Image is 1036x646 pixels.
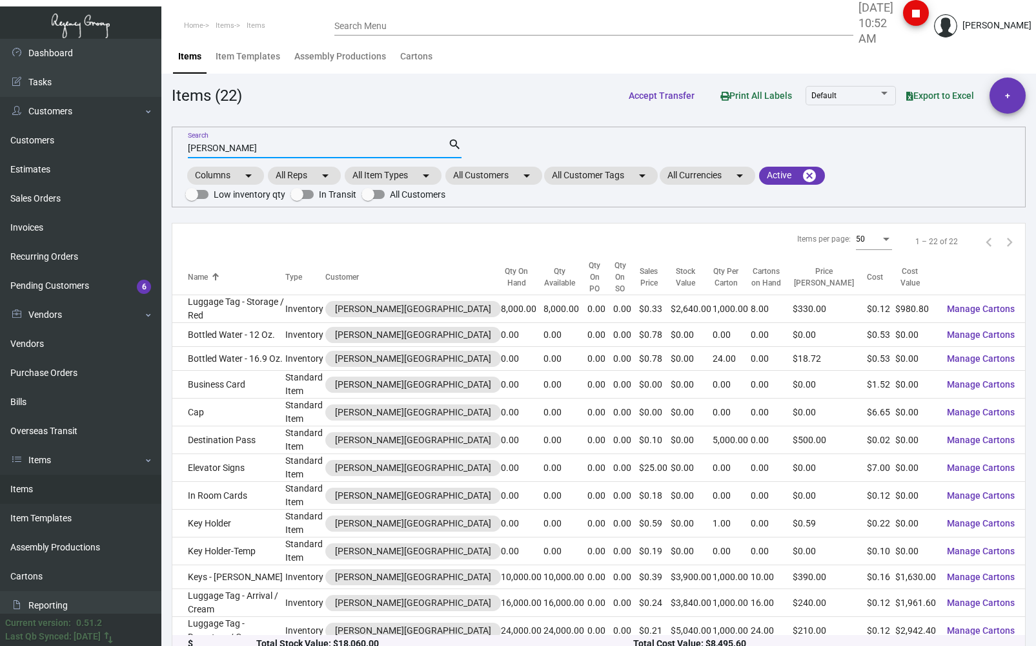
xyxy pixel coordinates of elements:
[751,454,793,482] td: 0.00
[400,50,432,63] div: Cartons
[639,454,671,482] td: $25.00
[867,510,895,537] td: $0.22
[613,589,639,617] td: 0.00
[285,323,325,347] td: Inventory
[867,426,895,454] td: $0.02
[335,624,491,638] div: [PERSON_NAME][GEOGRAPHIC_DATA]
[947,379,1015,390] span: Manage Cartons
[713,266,739,289] div: Qty Per Carton
[445,167,542,185] mat-chip: All Customers
[990,78,1026,114] button: +
[543,399,587,426] td: 0.00
[501,399,543,426] td: 0.00
[501,426,543,454] td: 0.00
[751,510,793,537] td: 0.00
[906,90,974,101] span: Export to Excel
[543,454,587,482] td: 0.00
[937,619,1025,642] button: Manage Cartons
[543,266,587,289] div: Qty Available
[793,565,866,589] td: $390.00
[519,168,534,183] mat-icon: arrow_drop_down
[172,537,285,565] td: Key Holder-Temp
[895,617,937,645] td: $2,942.40
[660,167,755,185] mat-chip: All Currencies
[713,510,751,537] td: 1.00
[285,454,325,482] td: Standard Item
[895,589,937,617] td: $1,961.60
[639,510,671,537] td: $0.59
[947,546,1015,556] span: Manage Cartons
[793,399,866,426] td: $0.00
[587,426,613,454] td: 0.00
[639,323,671,347] td: $0.78
[867,347,895,371] td: $0.53
[543,537,587,565] td: 0.00
[335,545,491,558] div: [PERSON_NAME][GEOGRAPHIC_DATA]
[793,371,866,399] td: $0.00
[501,266,531,289] div: Qty On Hand
[793,510,866,537] td: $0.59
[285,589,325,617] td: Inventory
[172,510,285,537] td: Key Holder
[751,266,793,289] div: Cartons on Hand
[713,323,751,347] td: 0.00
[544,167,658,185] mat-chip: All Customer Tags
[184,21,203,30] span: Home
[947,329,1015,340] span: Manage Cartons
[934,14,957,37] img: admin@bootstrapmaster.com
[713,454,751,482] td: 0.00
[335,461,491,475] div: [PERSON_NAME][GEOGRAPHIC_DATA]
[867,482,895,510] td: $0.12
[793,426,866,454] td: $500.00
[671,347,713,371] td: $0.00
[867,537,895,565] td: $0.10
[613,617,639,645] td: 0.00
[639,399,671,426] td: $0.00
[937,539,1025,563] button: Manage Cartons
[335,433,491,447] div: [PERSON_NAME][GEOGRAPHIC_DATA]
[1005,78,1010,114] span: +
[268,167,341,185] mat-chip: All Reps
[613,260,627,295] div: Qty On SO
[751,399,793,426] td: 0.00
[751,323,793,347] td: 0.00
[241,168,256,183] mat-icon: arrow_drop_down
[335,570,491,584] div: [PERSON_NAME][GEOGRAPHIC_DATA]
[895,266,925,289] div: Cost Value
[188,271,208,283] div: Name
[962,19,1031,32] div: [PERSON_NAME]
[587,295,613,323] td: 0.00
[947,435,1015,445] span: Manage Cartons
[294,50,386,63] div: Assembly Productions
[947,572,1015,582] span: Manage Cartons
[793,617,866,645] td: $210.00
[335,517,491,530] div: [PERSON_NAME][GEOGRAPHIC_DATA]
[713,295,751,323] td: 1,000.00
[587,371,613,399] td: 0.00
[587,260,602,295] div: Qty On PO
[732,168,747,183] mat-icon: arrow_drop_down
[671,617,713,645] td: $5,040.00
[811,91,837,100] span: Default
[751,537,793,565] td: 0.00
[587,260,613,295] div: Qty On PO
[318,168,333,183] mat-icon: arrow_drop_down
[797,233,851,245] div: Items per page:
[5,616,71,630] div: Current version:
[5,630,101,643] div: Last Qb Synced: [DATE]
[335,378,491,391] div: [PERSON_NAME][GEOGRAPHIC_DATA]
[639,266,671,289] div: Sales Price
[172,617,285,645] td: Luggage Tag - Departure / Gray
[867,565,895,589] td: $0.16
[713,589,751,617] td: 1,000.00
[345,167,442,185] mat-chip: All Item Types
[671,295,713,323] td: $2,640.00
[587,323,613,347] td: 0.00
[639,565,671,589] td: $0.39
[937,373,1025,396] button: Manage Cartons
[937,323,1025,346] button: Manage Cartons
[671,589,713,617] td: $3,840.00
[501,454,543,482] td: 0.00
[713,266,751,289] div: Qty Per Carton
[947,353,1015,364] span: Manage Cartons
